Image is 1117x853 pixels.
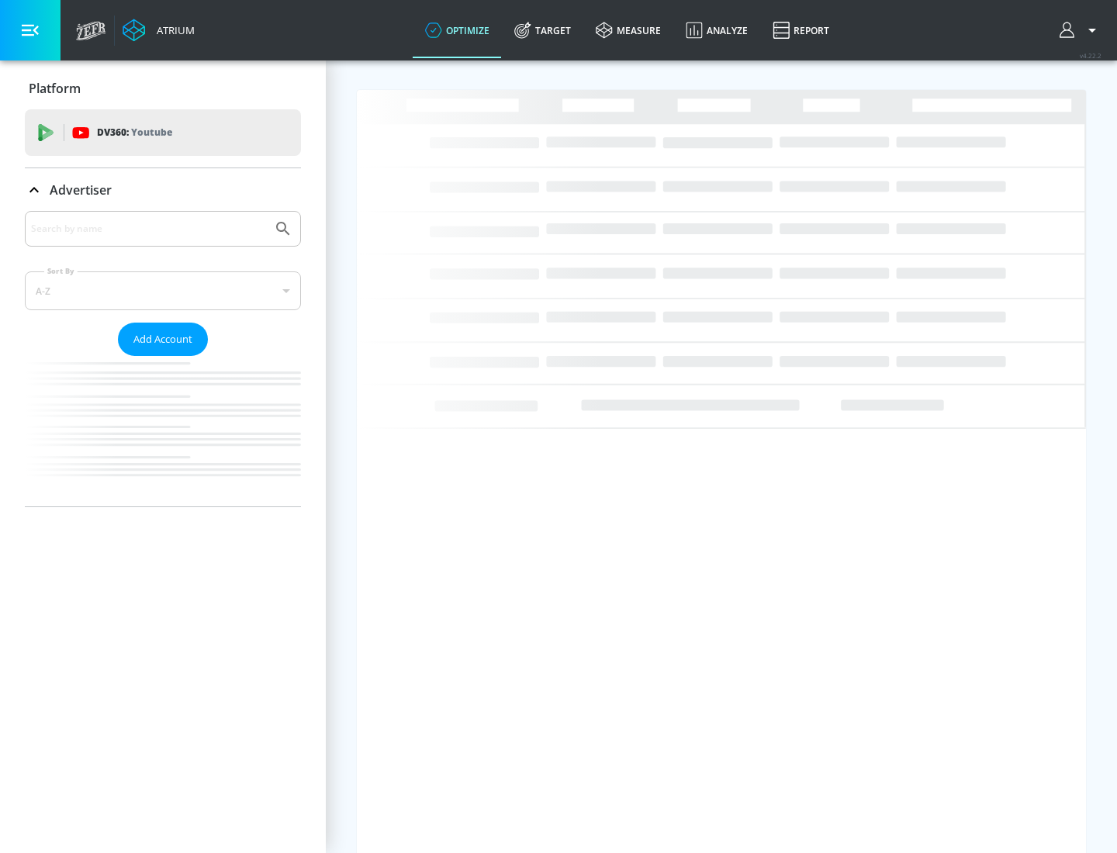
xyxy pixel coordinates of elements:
[673,2,760,58] a: Analyze
[133,330,192,348] span: Add Account
[29,80,81,97] p: Platform
[25,109,301,156] div: DV360: Youtube
[413,2,502,58] a: optimize
[150,23,195,37] div: Atrium
[25,168,301,212] div: Advertiser
[97,124,172,141] p: DV360:
[123,19,195,42] a: Atrium
[131,124,172,140] p: Youtube
[760,2,842,58] a: Report
[583,2,673,58] a: measure
[502,2,583,58] a: Target
[118,323,208,356] button: Add Account
[25,271,301,310] div: A-Z
[50,181,112,199] p: Advertiser
[25,356,301,506] nav: list of Advertiser
[25,67,301,110] div: Platform
[1080,51,1101,60] span: v 4.22.2
[44,266,78,276] label: Sort By
[25,211,301,506] div: Advertiser
[31,219,266,239] input: Search by name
